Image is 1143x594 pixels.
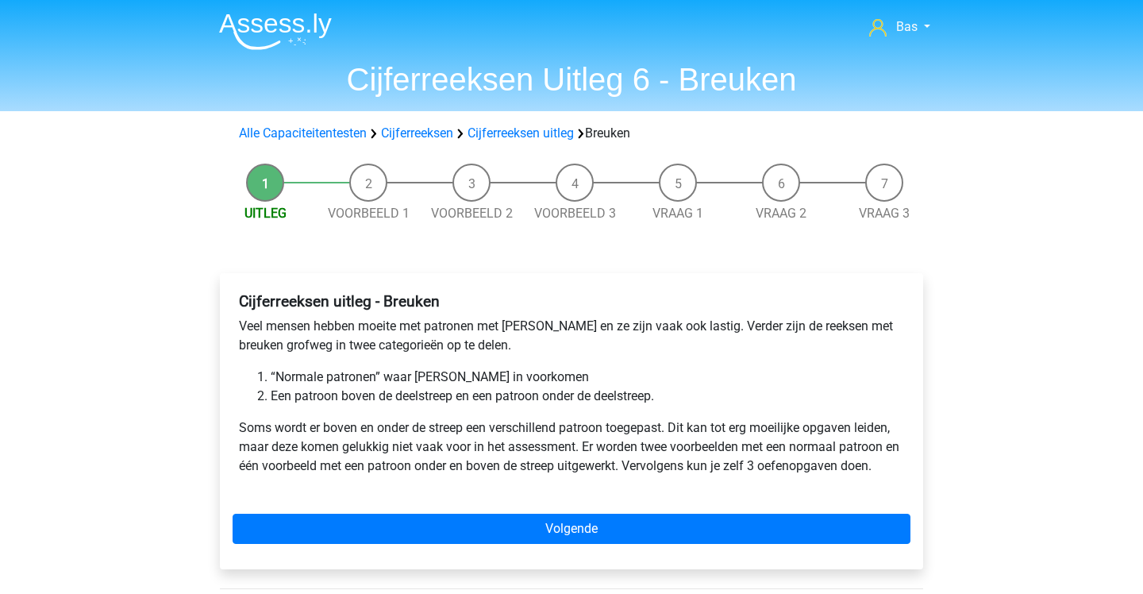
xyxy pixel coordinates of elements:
[233,514,910,544] a: Volgende
[468,125,574,141] a: Cijferreeksen uitleg
[534,206,616,221] a: Voorbeeld 3
[896,19,918,34] span: Bas
[206,60,937,98] h1: Cijferreeksen Uitleg 6 - Breuken
[244,206,287,221] a: Uitleg
[239,418,904,476] p: Soms wordt er boven en onder de streep een verschillend patroon toegepast. Dit kan tot erg moeili...
[233,124,910,143] div: Breuken
[381,125,453,141] a: Cijferreeksen
[239,317,904,355] p: Veel mensen hebben moeite met patronen met [PERSON_NAME] en ze zijn vaak ook lastig. Verder zijn ...
[239,125,367,141] a: Alle Capaciteitentesten
[756,206,806,221] a: Vraag 2
[219,13,332,50] img: Assessly
[652,206,703,221] a: Vraag 1
[239,292,440,310] b: Cijferreeksen uitleg - Breuken
[271,387,904,406] li: Een patroon boven de deelstreep en een patroon onder de deelstreep.
[271,368,904,387] li: “Normale patronen” waar [PERSON_NAME] in voorkomen
[863,17,937,37] a: Bas
[431,206,513,221] a: Voorbeeld 2
[859,206,910,221] a: Vraag 3
[328,206,410,221] a: Voorbeeld 1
